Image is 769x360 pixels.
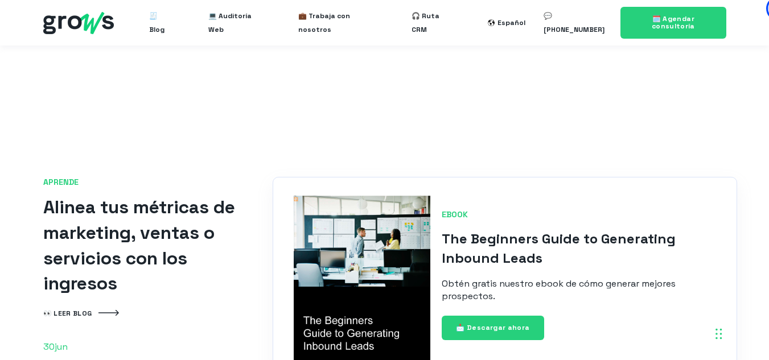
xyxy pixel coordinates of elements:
span: 👀 LEER BLOG [43,308,92,317]
h2: Alinea tus métricas de marketing, ventas o servicios con los ingresos [43,195,244,296]
a: 📩 Descargar ahora [442,316,544,340]
p: Obtén gratis nuestro ebook de cómo generar mejores prospectos. [442,278,688,303]
span: jun [55,341,68,353]
img: grows - hubspot [43,12,114,34]
a: 👀 LEER BLOG [43,309,119,318]
div: Español [497,16,525,30]
span: 📩 Descargar ahora [456,323,529,332]
a: 💬 [PHONE_NUMBER] [544,5,606,41]
a: 💻 Auditoría Web [208,5,262,41]
iframe: Chat Widget [564,214,769,360]
span: 🗓️ Agendar consultoría [652,14,695,31]
h3: The Beginners Guide to Generating Inbound Leads [442,229,688,267]
div: Arrastrar [715,317,722,351]
a: 🧾 Blog [149,5,172,41]
a: 🗓️ Agendar consultoría [620,7,726,39]
div: Widget de chat [564,214,769,360]
a: 💼 Trabaja con nosotros [298,5,375,41]
span: EBOOK [442,209,688,221]
a: 🎧 Ruta CRM [412,5,451,41]
span: 30 [43,341,55,353]
span: APRENDE [43,177,244,188]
